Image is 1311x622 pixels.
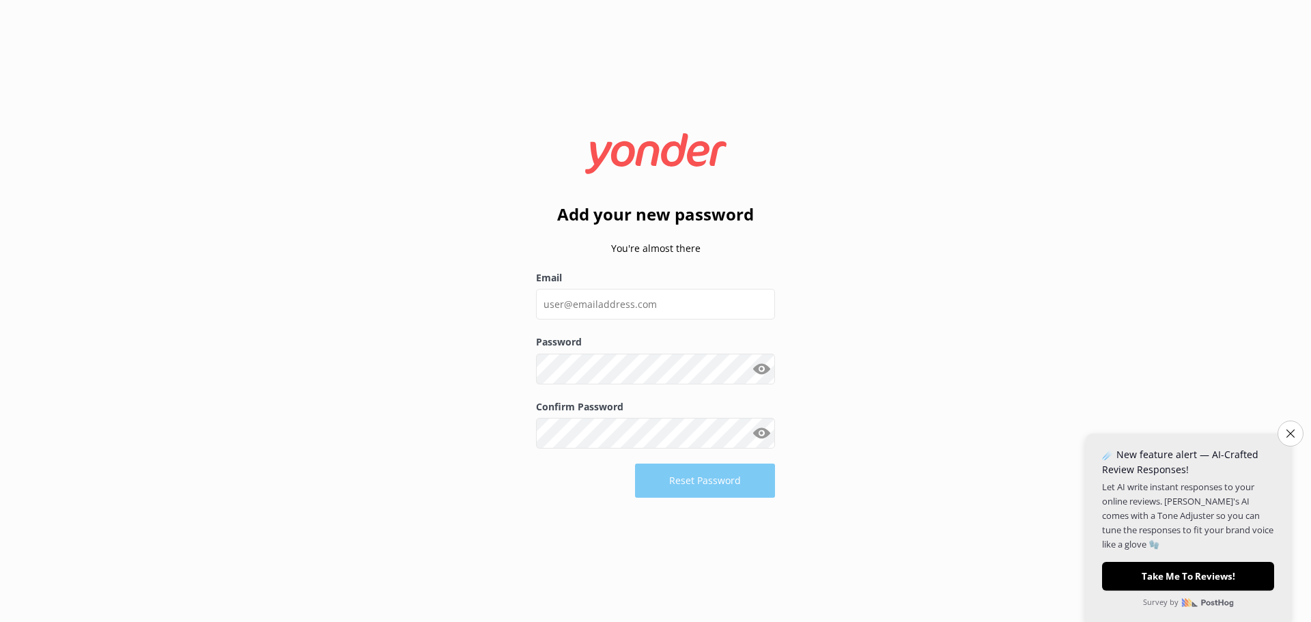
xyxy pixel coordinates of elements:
[536,201,775,227] h2: Add your new password
[536,335,775,350] label: Password
[536,399,775,414] label: Confirm Password
[748,355,775,382] button: Show password
[536,289,775,320] input: user@emailaddress.com
[748,420,775,447] button: Show password
[536,241,775,256] p: You're almost there
[536,270,775,285] label: Email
